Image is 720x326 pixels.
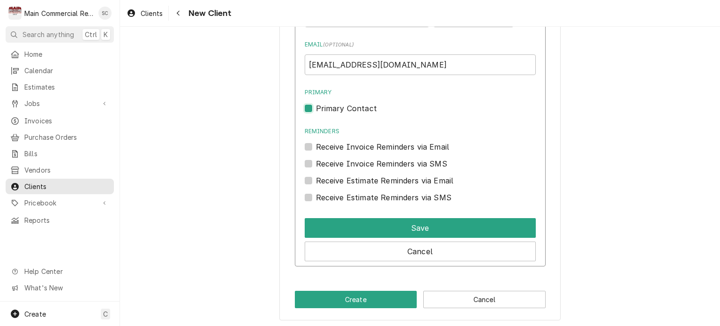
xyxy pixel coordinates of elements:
span: Clients [24,182,109,191]
div: Button Group [305,214,536,261]
label: Receive Estimate Reminders via SMS [316,192,451,203]
span: K [104,30,108,39]
a: Calendar [6,63,114,78]
a: Home [6,46,114,62]
label: Receive Estimate Reminders via Email [316,175,454,186]
a: Estimates [6,79,114,95]
span: Purchase Orders [24,132,109,142]
div: Button Group [295,291,546,308]
span: C [103,309,108,319]
div: SC [98,7,112,20]
label: Receive Invoice Reminders via Email [316,141,450,152]
span: Invoices [24,116,109,126]
span: Clients [141,8,163,18]
span: Jobs [24,99,95,108]
span: Calendar [24,66,109,76]
span: Estimates [24,82,109,92]
a: Go to What's New [6,280,114,296]
button: Cancel [305,242,536,261]
div: Main Commercial Refrigeration Service [24,8,93,18]
a: Purchase Orders [6,129,114,145]
span: Help Center [24,266,108,276]
label: Email [305,40,536,49]
button: Search anythingCtrlK [6,26,114,43]
span: New Client [186,7,231,20]
div: Main Commercial Refrigeration Service's Avatar [8,7,22,20]
span: Pricebook [24,198,95,208]
div: Reminders [305,127,536,152]
div: Button Group Row [295,291,546,308]
a: Clients [123,6,166,21]
a: Reports [6,212,114,228]
a: Invoices [6,113,114,129]
span: Reports [24,215,109,225]
a: Clients [6,179,114,194]
div: Primary [305,88,536,114]
label: Primary Contact [316,103,377,114]
a: Go to Pricebook [6,195,114,211]
div: Button Group Row [305,238,536,261]
button: Create [295,291,417,308]
a: Go to Help Center [6,264,114,279]
label: Receive Invoice Reminders via SMS [316,158,447,169]
button: Cancel [423,291,546,308]
a: Go to Jobs [6,96,114,111]
div: Email [305,40,536,75]
span: Vendors [24,165,109,175]
span: ( optional ) [323,42,354,48]
label: Reminders [305,127,536,136]
span: Home [24,49,109,59]
div: M [8,7,22,20]
div: Button Group Row [305,214,536,238]
span: Search anything [22,30,74,39]
span: Create [24,310,46,318]
button: Navigate back [171,6,186,21]
button: Save [305,218,536,238]
span: Ctrl [85,30,97,39]
label: Primary [305,88,536,97]
div: Sharon Campbell's Avatar [98,7,112,20]
span: Bills [24,149,109,159]
a: Vendors [6,162,114,178]
span: What's New [24,283,108,293]
a: Bills [6,146,114,161]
